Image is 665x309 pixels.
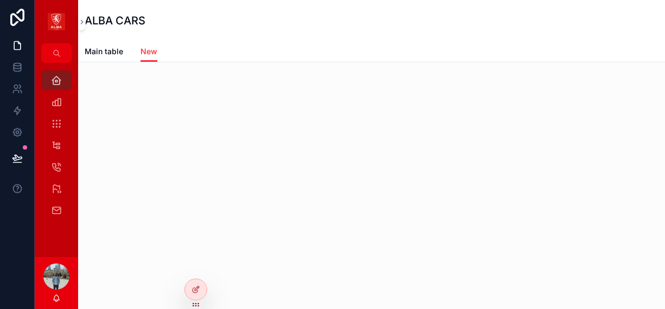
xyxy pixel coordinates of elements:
[85,46,123,57] span: Main table
[48,13,65,30] img: App logo
[140,42,157,62] a: New
[35,63,78,234] div: scrollable content
[85,42,123,63] a: Main table
[140,46,157,57] span: New
[85,13,145,28] h1: ALBA CARS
